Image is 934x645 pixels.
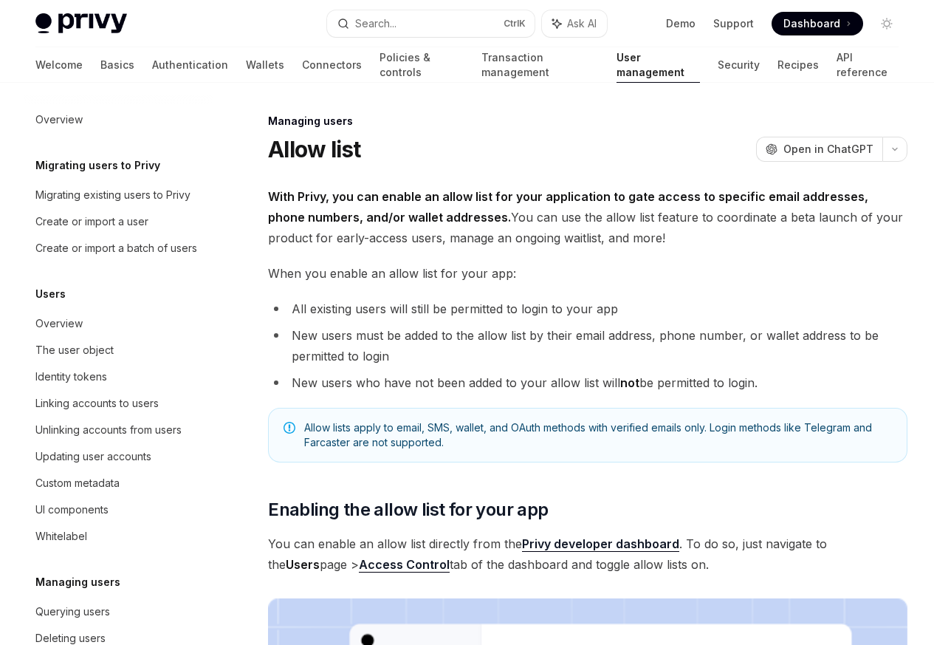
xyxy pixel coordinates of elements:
[35,603,110,621] div: Querying users
[268,372,907,393] li: New users who have not been added to your allow list will be permitted to login.
[35,421,182,439] div: Unlinking accounts from users
[35,213,148,231] div: Create or import a user
[542,10,607,37] button: Ask AI
[24,208,213,235] a: Create or import a user
[268,136,361,163] h1: Allow list
[304,420,892,450] span: Allow lists apply to email, SMS, wallet, and OAuth methods with verified emails only. Login metho...
[24,106,213,133] a: Overview
[35,285,66,303] h5: Users
[24,496,213,523] a: UI components
[24,337,213,364] a: The user object
[567,16,597,31] span: Ask AI
[783,142,873,157] span: Open in ChatGPT
[24,364,213,390] a: Identity tokens
[666,16,696,31] a: Demo
[24,182,213,208] a: Migrating existing users to Privy
[359,557,450,573] a: Access Control
[246,47,284,83] a: Wallets
[24,390,213,417] a: Linking accounts to users
[756,137,882,162] button: Open in ChatGPT
[268,263,907,284] span: When you enable an allow list for your app:
[24,417,213,443] a: Unlinking accounts from users
[35,368,107,386] div: Identity tokens
[772,12,863,35] a: Dashboard
[268,533,907,575] span: You can enable an allow list directly from the . To do so, just navigate to the page > tab of the...
[875,12,899,35] button: Toggle dark mode
[24,235,213,262] a: Create or import a batch of users
[355,15,396,33] div: Search...
[713,16,754,31] a: Support
[35,448,151,465] div: Updating user accounts
[268,498,548,522] span: Enabling the allow list for your app
[777,47,819,83] a: Recipes
[718,47,760,83] a: Security
[35,501,109,519] div: UI components
[24,598,213,625] a: Querying users
[24,443,213,470] a: Updating user accounts
[617,47,701,83] a: User management
[268,325,907,366] li: New users must be added to the allow list by their email address, phone number, or wallet address...
[783,16,840,31] span: Dashboard
[35,474,120,492] div: Custom metadata
[24,310,213,337] a: Overview
[35,157,160,174] h5: Migrating users to Privy
[268,186,907,248] span: You can use the allow list feature to coordinate a beta launch of your product for early-access u...
[327,10,535,37] button: Search...CtrlK
[35,47,83,83] a: Welcome
[268,298,907,319] li: All existing users will still be permitted to login to your app
[380,47,464,83] a: Policies & controls
[286,557,320,572] strong: Users
[35,186,190,204] div: Migrating existing users to Privy
[837,47,899,83] a: API reference
[24,523,213,550] a: Whitelabel
[35,13,127,34] img: light logo
[35,528,87,545] div: Whitelabel
[35,395,159,412] div: Linking accounts to users
[522,536,679,552] a: Privy developer dashboard
[284,422,295,434] svg: Note
[35,239,197,257] div: Create or import a batch of users
[504,18,526,30] span: Ctrl K
[481,47,598,83] a: Transaction management
[24,470,213,496] a: Custom metadata
[35,573,120,591] h5: Managing users
[35,111,83,129] div: Overview
[268,189,868,225] strong: With Privy, you can enable an allow list for your application to gate access to specific email ad...
[302,47,362,83] a: Connectors
[100,47,134,83] a: Basics
[620,375,639,390] strong: not
[152,47,228,83] a: Authentication
[268,114,907,129] div: Managing users
[35,315,83,332] div: Overview
[35,341,114,359] div: The user object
